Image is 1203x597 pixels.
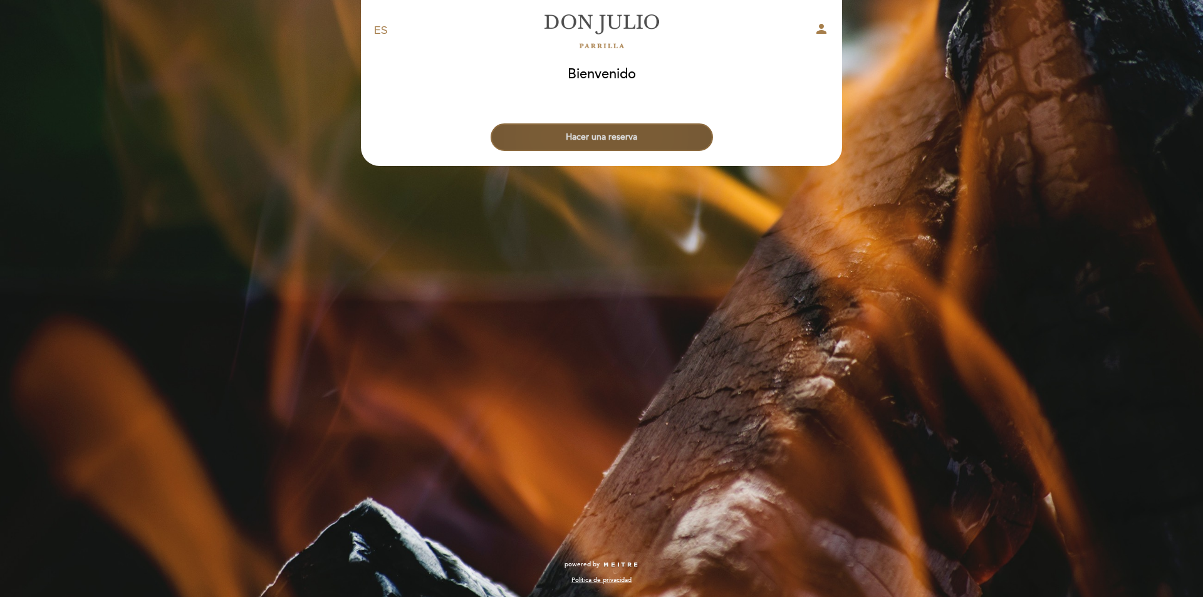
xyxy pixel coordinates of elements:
[814,21,829,41] button: person
[571,576,632,584] a: Política de privacidad
[565,560,638,569] a: powered by
[523,14,680,48] a: [PERSON_NAME]
[814,21,829,36] i: person
[603,562,638,568] img: MEITRE
[565,560,600,569] span: powered by
[568,67,636,82] h1: Bienvenido
[491,123,713,151] button: Hacer una reserva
